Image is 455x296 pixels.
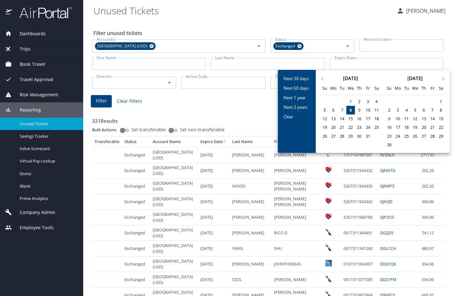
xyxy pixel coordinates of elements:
div: Choose Sunday, November 16th, 2025 [385,123,393,132]
div: Choose Friday, October 17th, 2025 [364,114,372,123]
div: Choose Sunday, October 5th, 2025 [320,106,329,114]
div: Choose Wednesday, October 1st, 2025 [346,97,355,106]
div: Fr [428,84,437,93]
div: Choose Thursday, October 16th, 2025 [355,114,364,123]
div: [DATE] [318,76,383,81]
div: Choose Thursday, November 20th, 2025 [419,123,428,132]
input: Next 1 year [281,93,313,102]
div: Choose Saturday, October 18th, 2025 [372,114,381,123]
div: Choose Sunday, October 19th, 2025 [320,123,329,132]
div: Choose Thursday, November 6th, 2025 [419,106,428,114]
div: Choose Thursday, October 23rd, 2025 [355,123,364,132]
div: Choose Friday, November 28th, 2025 [428,132,437,141]
div: Th [355,84,364,93]
div: Choose Thursday, November 27th, 2025 [419,132,428,141]
div: Choose Saturday, October 11th, 2025 [372,106,381,114]
div: Sa [437,84,445,93]
input: Next 2 years [281,102,313,112]
div: Th [419,84,428,93]
div: Choose Thursday, October 2nd, 2025 [355,97,364,106]
div: Choose Thursday, October 30th, 2025 [355,132,364,141]
div: Tu [338,84,346,93]
div: month 2025-10 [320,97,381,145]
div: Su [385,84,393,93]
div: Choose Monday, November 17th, 2025 [394,123,402,132]
div: Choose Thursday, October 9th, 2025 [355,106,364,114]
div: Mo [394,84,402,93]
div: Choose Saturday, November 29th, 2025 [437,132,445,141]
div: Choose Wednesday, October 29th, 2025 [346,132,355,141]
div: Choose Wednesday, October 15th, 2025 [346,114,355,123]
div: Choose Tuesday, November 11th, 2025 [402,114,411,123]
div: Choose Friday, October 10th, 2025 [364,106,372,114]
div: Choose Friday, November 21st, 2025 [428,123,437,132]
div: Choose Monday, November 3rd, 2025 [394,106,402,114]
div: Choose Tuesday, October 21st, 2025 [338,123,346,132]
div: Choose Monday, October 27th, 2025 [329,132,338,141]
div: Choose Sunday, November 2nd, 2025 [385,106,393,114]
div: Choose Saturday, November 22nd, 2025 [437,123,445,132]
div: Choose Thursday, November 13th, 2025 [419,114,428,123]
input: Clear [281,112,313,121]
div: Choose Sunday, November 23rd, 2025 [385,132,393,141]
div: Choose Wednesday, November 26th, 2025 [411,132,419,141]
div: Choose Saturday, October 25th, 2025 [372,123,381,132]
div: Choose Sunday, November 30th, 2025 [385,141,393,149]
div: Choose Friday, November 7th, 2025 [428,106,437,114]
div: month 2025-11 [385,97,445,149]
div: Choose Tuesday, November 4th, 2025 [402,106,411,114]
div: Mo [329,84,338,93]
div: Su [320,84,329,93]
div: Choose Tuesday, October 7th, 2025 [338,106,346,114]
div: Choose Monday, November 10th, 2025 [394,114,402,123]
div: Choose Wednesday, October 8th, 2025 [346,106,355,114]
div: Choose Saturday, November 8th, 2025 [437,106,445,114]
div: We [346,84,355,93]
div: Choose Monday, October 13th, 2025 [329,114,338,123]
div: Choose Friday, October 24th, 2025 [364,123,372,132]
div: Choose Sunday, October 12th, 2025 [320,114,329,123]
button: Next Month [439,71,449,81]
div: Choose Wednesday, November 12th, 2025 [411,114,419,123]
div: [DATE] [383,76,447,81]
div: Choose Friday, October 3rd, 2025 [364,97,372,106]
div: Choose Sunday, November 9th, 2025 [385,114,393,123]
button: Previous Month [317,71,327,81]
div: Fr [364,84,372,93]
div: Choose Tuesday, October 28th, 2025 [338,132,346,141]
div: Choose Tuesday, October 14th, 2025 [338,114,346,123]
input: Next 60 days [281,83,313,93]
div: Choose Saturday, November 1st, 2025 [437,97,445,106]
div: Choose Wednesday, October 22nd, 2025 [346,123,355,132]
div: Sa [372,84,381,93]
div: Choose Saturday, October 4th, 2025 [372,97,381,106]
div: Choose Wednesday, November 5th, 2025 [411,106,419,114]
div: Choose Friday, October 31st, 2025 [364,132,372,141]
div: Choose Sunday, October 26th, 2025 [320,132,329,141]
div: Choose Monday, October 20th, 2025 [329,123,338,132]
div: Choose Tuesday, November 25th, 2025 [402,132,411,141]
div: Choose Monday, November 24th, 2025 [394,132,402,141]
div: Choose Friday, November 14th, 2025 [428,114,437,123]
div: Tu [402,84,411,93]
input: Next 30 days [281,74,313,83]
div: Choose Wednesday, November 19th, 2025 [411,123,419,132]
div: Choose Monday, October 6th, 2025 [329,106,338,114]
div: Choose Saturday, November 15th, 2025 [437,114,445,123]
div: Choose Tuesday, November 18th, 2025 [402,123,411,132]
div: We [411,84,419,93]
